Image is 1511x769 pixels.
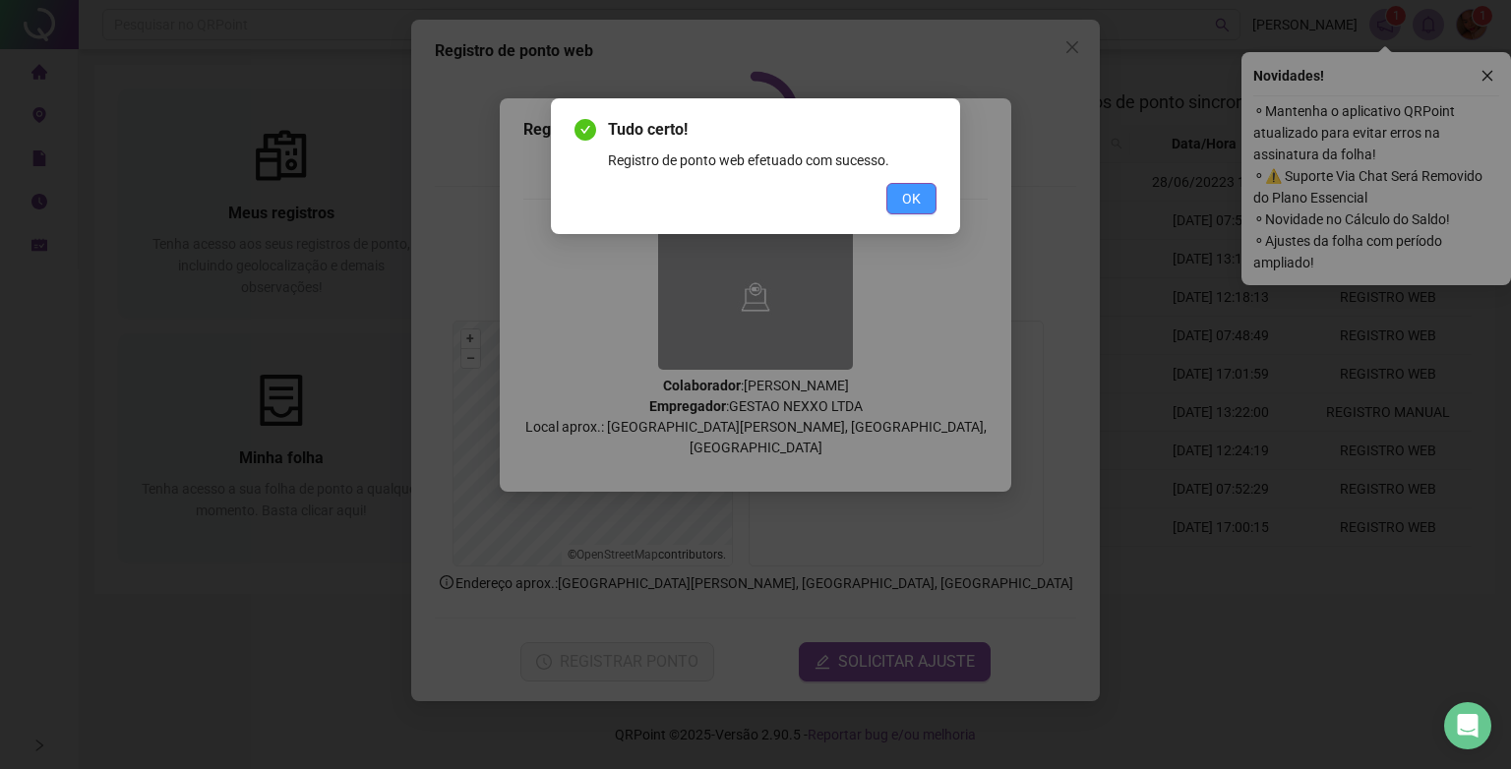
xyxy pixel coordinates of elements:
[1444,702,1491,749] div: Open Intercom Messenger
[608,118,937,142] span: Tudo certo!
[608,149,937,171] div: Registro de ponto web efetuado com sucesso.
[902,188,921,209] span: OK
[574,119,596,141] span: check-circle
[886,183,937,214] button: OK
